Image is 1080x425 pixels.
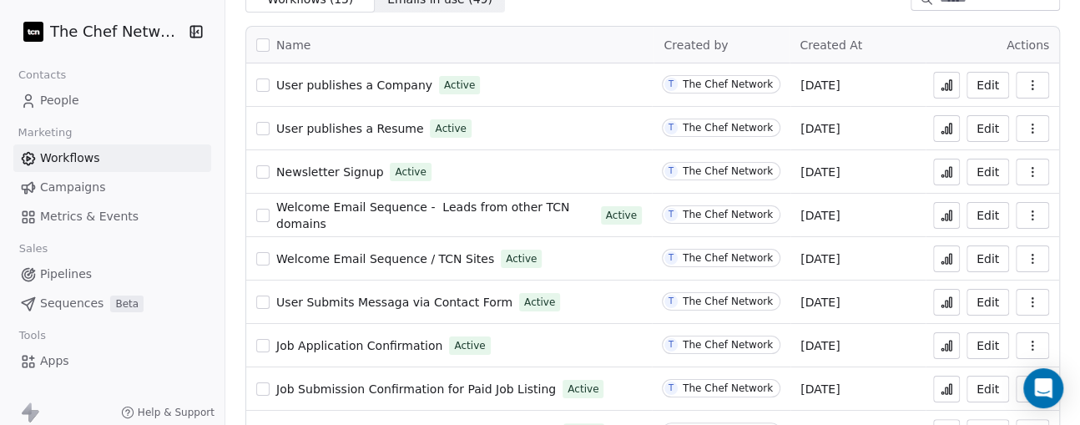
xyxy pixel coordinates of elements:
[276,165,383,179] span: Newsletter Signup
[454,338,485,353] span: Active
[683,209,773,220] div: The Chef Network
[13,261,211,288] a: Pipelines
[800,120,840,137] span: [DATE]
[40,92,79,109] span: People
[276,381,556,397] a: Job Submission Confirmation for Paid Job Listing
[11,120,79,145] span: Marketing
[966,245,1009,272] button: Edit
[800,337,840,354] span: [DATE]
[800,38,862,52] span: Created At
[110,296,144,312] span: Beta
[669,338,674,352] div: T
[11,63,73,88] span: Contacts
[966,115,1009,142] button: Edit
[664,38,728,52] span: Created by
[13,377,211,404] a: AI Agents
[276,77,432,94] a: User publishes a Company
[395,164,426,180] span: Active
[13,87,211,114] a: People
[800,381,840,397] span: [DATE]
[12,323,53,348] span: Tools
[276,337,442,354] a: Job Application Confirmation
[800,164,840,180] span: [DATE]
[276,37,310,54] span: Name
[276,78,432,92] span: User publishes a Company
[121,406,214,419] a: Help & Support
[435,121,466,136] span: Active
[40,179,105,196] span: Campaigns
[683,165,773,177] div: The Chef Network
[606,208,637,223] span: Active
[276,382,556,396] span: Job Submission Confirmation for Paid Job Listing
[276,296,512,309] span: User Submits Messaga via Contact Form
[683,78,773,90] div: The Chef Network
[669,121,674,134] div: T
[669,251,674,265] div: T
[276,252,494,266] span: Welcome Email Sequence / TCN Sites
[276,294,512,311] a: User Submits Messaga via Contact Form
[276,200,569,230] span: Welcome Email Sequence - Leads from other TCN domains
[800,77,840,94] span: [DATE]
[800,207,840,224] span: [DATE]
[683,122,773,134] div: The Chef Network
[40,149,100,167] span: Workflows
[506,251,537,266] span: Active
[138,406,214,419] span: Help & Support
[1007,38,1049,52] span: Actions
[669,78,674,91] div: T
[568,382,598,397] span: Active
[683,296,773,307] div: The Chef Network
[800,250,840,267] span: [DATE]
[40,266,92,283] span: Pipelines
[669,295,674,308] div: T
[966,332,1009,359] button: Edit
[966,72,1009,99] button: Edit
[683,382,773,394] div: The Chef Network
[966,202,1009,229] button: Edit
[966,376,1009,402] button: Edit
[276,120,423,137] a: User publishes a Resume
[444,78,475,93] span: Active
[13,203,211,230] a: Metrics & Events
[20,18,178,46] button: The Chef Network
[40,208,139,225] span: Metrics & Events
[13,290,211,317] a: SequencesBeta
[13,174,211,201] a: Campaigns
[12,236,55,261] span: Sales
[23,22,43,42] img: 474584105_122107189682724606_8841237860839550609_n.jpg
[40,382,96,399] span: AI Agents
[276,250,494,267] a: Welcome Email Sequence / TCN Sites
[1023,368,1063,408] div: Open Intercom Messenger
[276,339,442,352] span: Job Application Confirmation
[683,339,773,351] div: The Chef Network
[50,21,184,43] span: The Chef Network
[13,347,211,375] a: Apps
[966,159,1009,185] button: Edit
[683,252,773,264] div: The Chef Network
[966,289,1009,316] button: Edit
[669,164,674,178] div: T
[276,122,423,135] span: User publishes a Resume
[13,144,211,172] a: Workflows
[276,164,383,180] a: Newsletter Signup
[669,208,674,221] div: T
[40,352,69,370] span: Apps
[800,294,840,311] span: [DATE]
[669,382,674,395] div: T
[524,295,555,310] span: Active
[276,199,594,232] a: Welcome Email Sequence - Leads from other TCN domains
[40,295,103,312] span: Sequences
